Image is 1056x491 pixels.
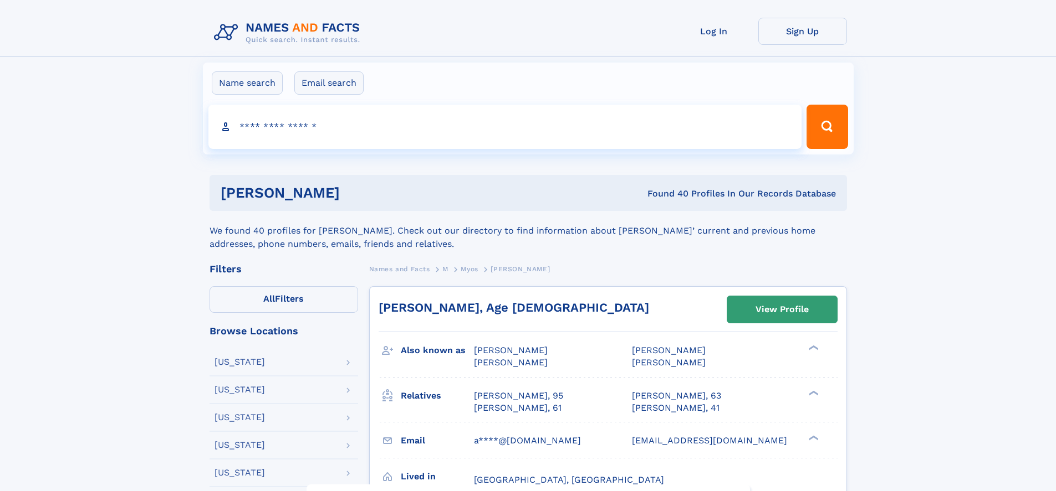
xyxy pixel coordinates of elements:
a: [PERSON_NAME], 61 [474,402,562,414]
div: ❯ [806,389,819,396]
a: [PERSON_NAME], 41 [632,402,720,414]
div: [US_STATE] [215,468,265,477]
h1: [PERSON_NAME] [221,186,494,200]
a: [PERSON_NAME], 95 [474,390,563,402]
span: M [442,265,448,273]
input: search input [208,105,802,149]
div: [US_STATE] [215,413,265,422]
span: [PERSON_NAME] [491,265,550,273]
a: [PERSON_NAME], Age [DEMOGRAPHIC_DATA] [379,301,649,314]
span: [PERSON_NAME] [474,345,548,355]
div: Found 40 Profiles In Our Records Database [493,188,836,200]
h3: Email [401,431,474,450]
label: Filters [210,286,358,313]
a: View Profile [727,296,837,323]
div: ❯ [806,434,819,441]
img: Logo Names and Facts [210,18,369,48]
div: ❯ [806,344,819,352]
span: [GEOGRAPHIC_DATA], [GEOGRAPHIC_DATA] [474,474,664,485]
div: View Profile [756,297,809,322]
a: Names and Facts [369,262,430,276]
h3: Lived in [401,467,474,486]
button: Search Button [807,105,848,149]
span: [PERSON_NAME] [632,345,706,355]
span: [PERSON_NAME] [474,357,548,368]
h3: Relatives [401,386,474,405]
span: [EMAIL_ADDRESS][DOMAIN_NAME] [632,435,787,446]
a: M [442,262,448,276]
span: All [263,293,275,304]
span: Myos [461,265,478,273]
div: [US_STATE] [215,358,265,366]
a: Log In [670,18,758,45]
a: Myos [461,262,478,276]
label: Email search [294,71,364,95]
div: Browse Locations [210,326,358,336]
h3: Also known as [401,341,474,360]
div: [US_STATE] [215,441,265,449]
div: [US_STATE] [215,385,265,394]
div: We found 40 profiles for [PERSON_NAME]. Check out our directory to find information about [PERSON... [210,211,847,251]
div: Filters [210,264,358,274]
span: [PERSON_NAME] [632,357,706,368]
label: Name search [212,71,283,95]
a: Sign Up [758,18,847,45]
a: [PERSON_NAME], 63 [632,390,721,402]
